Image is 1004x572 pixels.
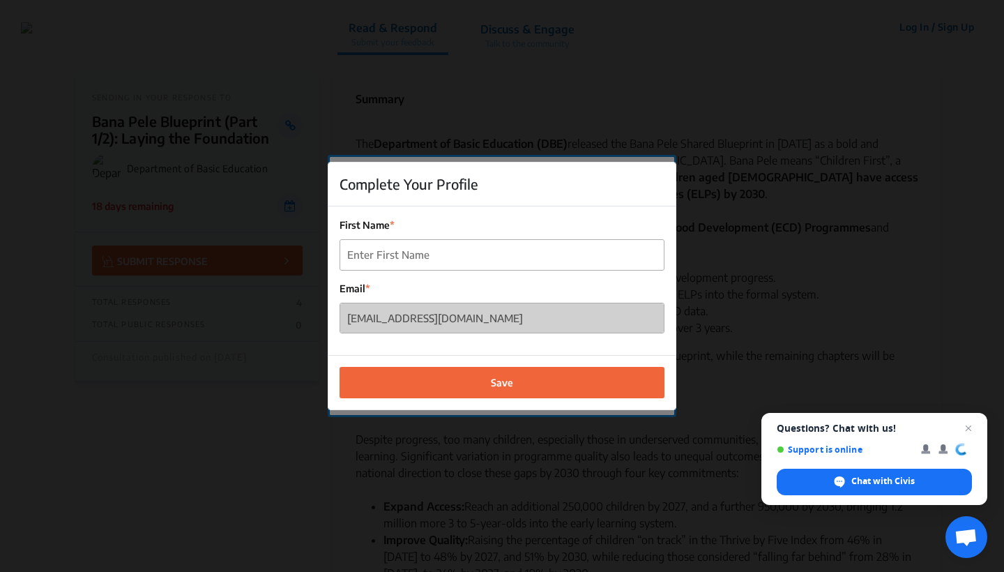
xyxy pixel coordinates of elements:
[777,423,972,434] span: Questions? Chat with us!
[340,174,478,195] h5: Complete Your Profile
[340,281,664,296] label: Email
[960,420,977,437] span: Close chat
[340,218,664,232] label: First Name
[340,240,664,270] input: Enter First Name
[491,375,513,390] span: Save
[340,367,664,398] button: Save
[777,469,972,495] div: Chat with Civis
[945,516,987,558] div: Open chat
[851,475,915,488] span: Chat with Civis
[777,444,911,455] span: Support is online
